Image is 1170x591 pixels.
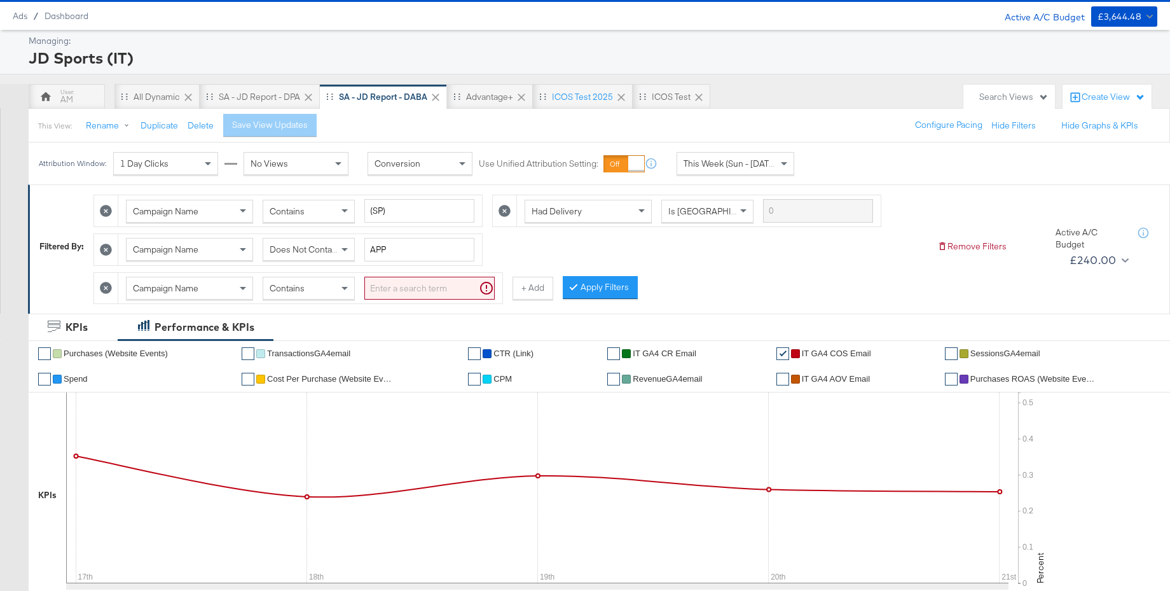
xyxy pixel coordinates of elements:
span: CPM [493,374,512,384]
span: Ads [13,11,27,21]
span: Campaign Name [133,244,198,255]
button: Hide Filters [991,120,1036,132]
span: SessionsGA4email [970,349,1040,358]
button: + Add [513,277,553,300]
div: Drag to reorder tab [539,93,546,100]
div: Drag to reorder tab [639,93,646,100]
text: Percent [1035,553,1046,583]
span: CTR (Link) [493,349,533,358]
div: iCOS test [652,91,691,103]
button: £240.00 [1064,250,1131,270]
span: Purchases ROAS (Website Events) [970,374,1098,384]
input: Enter a search term [364,277,495,300]
div: This View: [38,121,72,131]
button: Configure Pacing [906,114,991,137]
span: / [27,11,45,21]
div: iCOS test 2025 [552,91,613,103]
button: Duplicate [141,120,178,132]
div: SA - JD Report - DABA [339,91,427,103]
a: ✔ [945,347,958,360]
span: Is [GEOGRAPHIC_DATA] [668,205,766,217]
div: £240.00 [1070,251,1117,270]
span: Does Not Contain [270,244,339,255]
a: ✔ [607,373,620,386]
a: ✔ [38,373,51,386]
div: Drag to reorder tab [453,93,460,100]
button: Remove Filters [937,240,1007,253]
div: JD Sports (IT) [29,47,1154,69]
div: Performance & KPIs [155,320,254,335]
div: Drag to reorder tab [326,93,333,100]
div: £3,644.48 [1098,9,1142,25]
span: TransactionsGA4email [267,349,350,358]
a: ✔ [776,347,789,360]
div: Active A/C Budget [991,6,1085,25]
span: Purchases (Website Events) [64,349,168,358]
a: ✔ [38,347,51,360]
div: Attribution Window: [38,159,107,168]
div: Search Views [979,91,1049,103]
div: Drag to reorder tab [121,93,128,100]
span: 1 Day Clicks [120,158,169,169]
div: Drag to reorder tab [206,93,213,100]
input: Enter a search term [763,199,873,223]
div: AM [60,94,73,106]
span: Contains [270,205,305,217]
span: IT GA4 COS Email [802,349,871,358]
div: Filtered By: [39,240,84,253]
input: Enter a search term [364,238,474,261]
button: Hide Graphs & KPIs [1061,120,1138,132]
span: This Week (Sun - [DATE]) [684,158,779,169]
span: Had Delivery [532,205,582,217]
span: Campaign Name [133,205,198,217]
div: Active A/C Budget [1056,226,1125,250]
div: SA - JD Report - DPA [219,91,300,103]
a: ✔ [776,373,789,386]
div: KPIs [65,320,88,335]
div: All dynamic [134,91,180,103]
a: ✔ [242,347,254,360]
a: ✔ [468,373,481,386]
div: KPIs [38,489,57,501]
div: Advantage+ [466,91,513,103]
label: Use Unified Attribution Setting: [479,158,598,170]
input: Enter a search term [364,199,474,223]
span: IT GA4 AOV Email [802,374,870,384]
a: ✔ [945,373,958,386]
span: Contains [270,282,305,294]
span: Cost Per Purchase (Website Events) [267,374,394,384]
button: Apply Filters [563,276,638,299]
a: ✔ [607,347,620,360]
span: No Views [251,158,288,169]
div: Create View [1082,91,1145,104]
a: ✔ [242,373,254,386]
a: Dashboard [45,11,88,21]
button: Rename [77,115,143,137]
a: ✔ [468,347,481,360]
button: Delete [188,120,214,132]
div: Managing: [29,35,1154,47]
span: RevenueGA4email [633,374,702,384]
span: IT GA4 CR Email [633,349,696,358]
span: Campaign Name [133,282,198,294]
span: Spend [64,374,88,384]
button: £3,644.48 [1091,6,1157,27]
span: Conversion [375,158,420,169]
